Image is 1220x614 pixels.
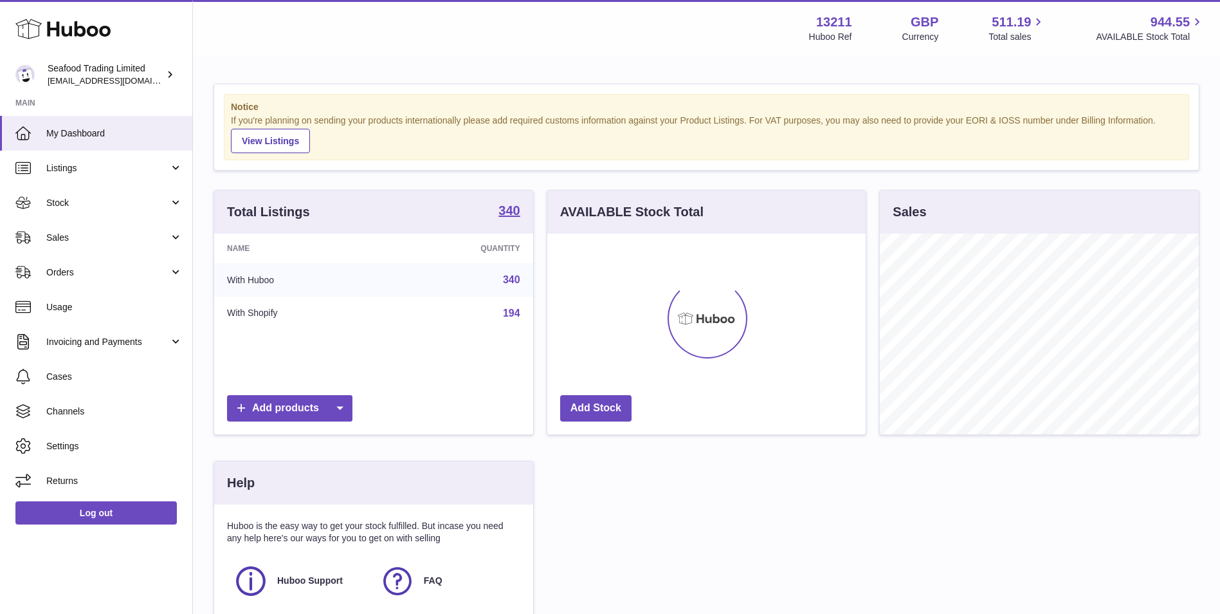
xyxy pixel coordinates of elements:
[893,203,926,221] h3: Sales
[231,129,310,153] a: View Listings
[424,575,442,587] span: FAQ
[816,14,852,31] strong: 13211
[277,575,343,587] span: Huboo Support
[911,14,938,31] strong: GBP
[1096,14,1205,43] a: 944.55 AVAILABLE Stock Total
[233,564,367,599] a: Huboo Support
[46,475,183,487] span: Returns
[227,395,352,422] a: Add products
[227,203,310,221] h3: Total Listings
[809,31,852,43] div: Huboo Ref
[214,297,386,330] td: With Shopify
[498,204,520,217] strong: 340
[214,234,386,263] th: Name
[902,31,939,43] div: Currency
[214,263,386,297] td: With Huboo
[988,31,1046,43] span: Total sales
[227,520,520,544] p: Huboo is the easy way to get your stock fulfilled. But incase you need any help here's our ways f...
[560,395,632,422] a: Add Stock
[503,274,520,285] a: 340
[386,234,533,263] th: Quantity
[46,232,169,244] span: Sales
[46,266,169,279] span: Orders
[988,14,1046,43] a: 511.19 Total sales
[498,204,520,219] a: 340
[46,197,169,209] span: Stock
[503,308,520,319] a: 194
[46,127,183,140] span: My Dashboard
[380,564,514,599] a: FAQ
[560,203,704,221] h3: AVAILABLE Stock Total
[46,162,169,174] span: Listings
[231,101,1182,113] strong: Notice
[227,474,255,492] h3: Help
[46,336,169,348] span: Invoicing and Payments
[46,440,183,452] span: Settings
[46,371,183,383] span: Cases
[15,501,177,525] a: Log out
[231,115,1182,153] div: If you're planning on sending your products internationally please add required customs informati...
[15,65,35,84] img: internalAdmin-13211@internal.huboo.com
[992,14,1031,31] span: 511.19
[48,62,163,87] div: Seafood Trading Limited
[46,405,183,418] span: Channels
[1096,31,1205,43] span: AVAILABLE Stock Total
[46,301,183,313] span: Usage
[1151,14,1190,31] span: 944.55
[48,75,189,86] span: [EMAIL_ADDRESS][DOMAIN_NAME]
